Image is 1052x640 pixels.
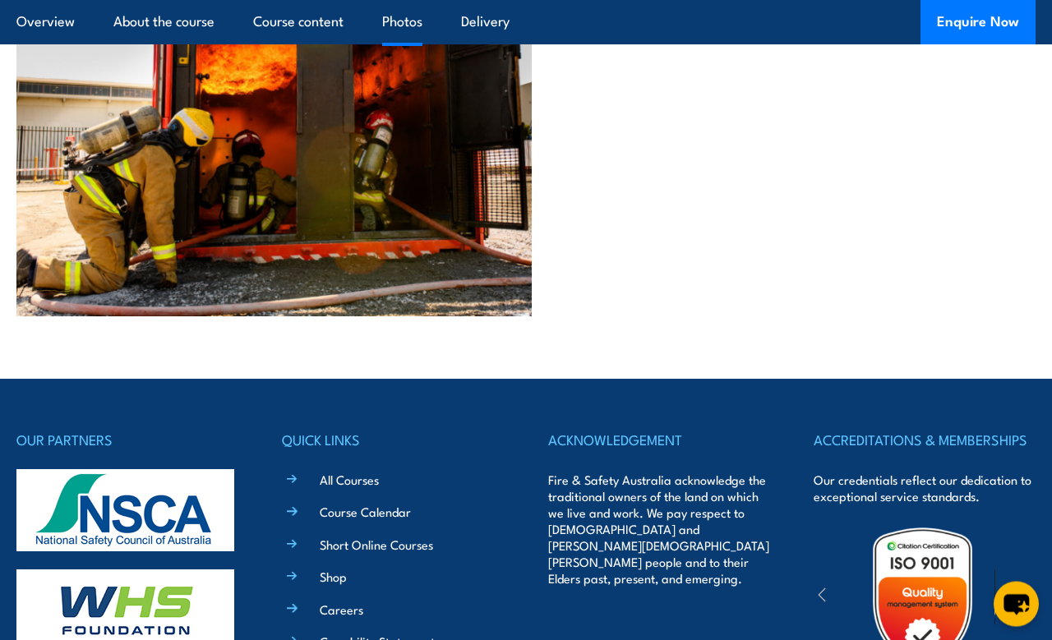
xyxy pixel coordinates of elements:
[320,568,347,585] a: Shop
[320,471,379,488] a: All Courses
[548,472,770,587] p: Fire & Safety Australia acknowledge the traditional owners of the land on which we live and work....
[814,428,1036,451] h4: ACCREDITATIONS & MEMBERSHIPS
[320,503,411,520] a: Course Calendar
[320,601,363,618] a: Careers
[814,472,1036,504] p: Our credentials reflect our dedication to exceptional service standards.
[16,428,238,451] h4: OUR PARTNERS
[16,469,234,551] img: nsca-logo-footer
[548,428,770,451] h4: ACKNOWLEDGEMENT
[320,536,433,553] a: Short Online Courses
[282,428,504,451] h4: QUICK LINKS
[994,582,1039,627] button: chat-button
